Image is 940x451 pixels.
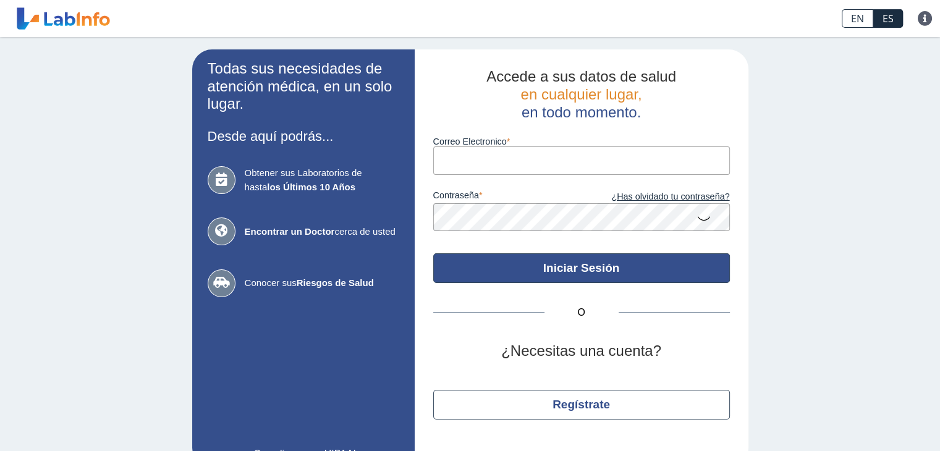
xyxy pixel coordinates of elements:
[544,305,619,320] span: O
[208,129,399,144] h3: Desde aquí podrás...
[245,226,335,237] b: Encontrar un Doctor
[486,68,676,85] span: Accede a sus datos de salud
[873,9,903,28] a: ES
[582,190,730,204] a: ¿Has olvidado tu contraseña?
[433,190,582,204] label: contraseña
[433,390,730,419] button: Regístrate
[267,182,355,192] b: los Últimos 10 Años
[208,60,399,113] h2: Todas sus necesidades de atención médica, en un solo lugar.
[433,253,730,283] button: Iniciar Sesión
[433,137,730,146] label: Correo Electronico
[297,277,374,288] b: Riesgos de Salud
[520,86,641,103] span: en cualquier lugar,
[245,225,399,239] span: cerca de usted
[842,9,873,28] a: EN
[433,342,730,360] h2: ¿Necesitas una cuenta?
[522,104,641,120] span: en todo momento.
[245,276,399,290] span: Conocer sus
[245,166,399,194] span: Obtener sus Laboratorios de hasta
